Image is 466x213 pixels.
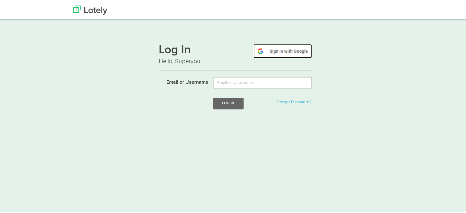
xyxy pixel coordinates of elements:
[277,99,311,103] a: Forgot Password?
[159,43,312,56] h1: Log In
[159,56,312,65] p: Hello, Superyou.
[73,5,107,14] img: Lately
[253,43,312,57] img: google-signin.png
[213,97,244,108] button: Log In
[154,76,208,85] label: Email or Username
[213,76,312,88] input: Email or Username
